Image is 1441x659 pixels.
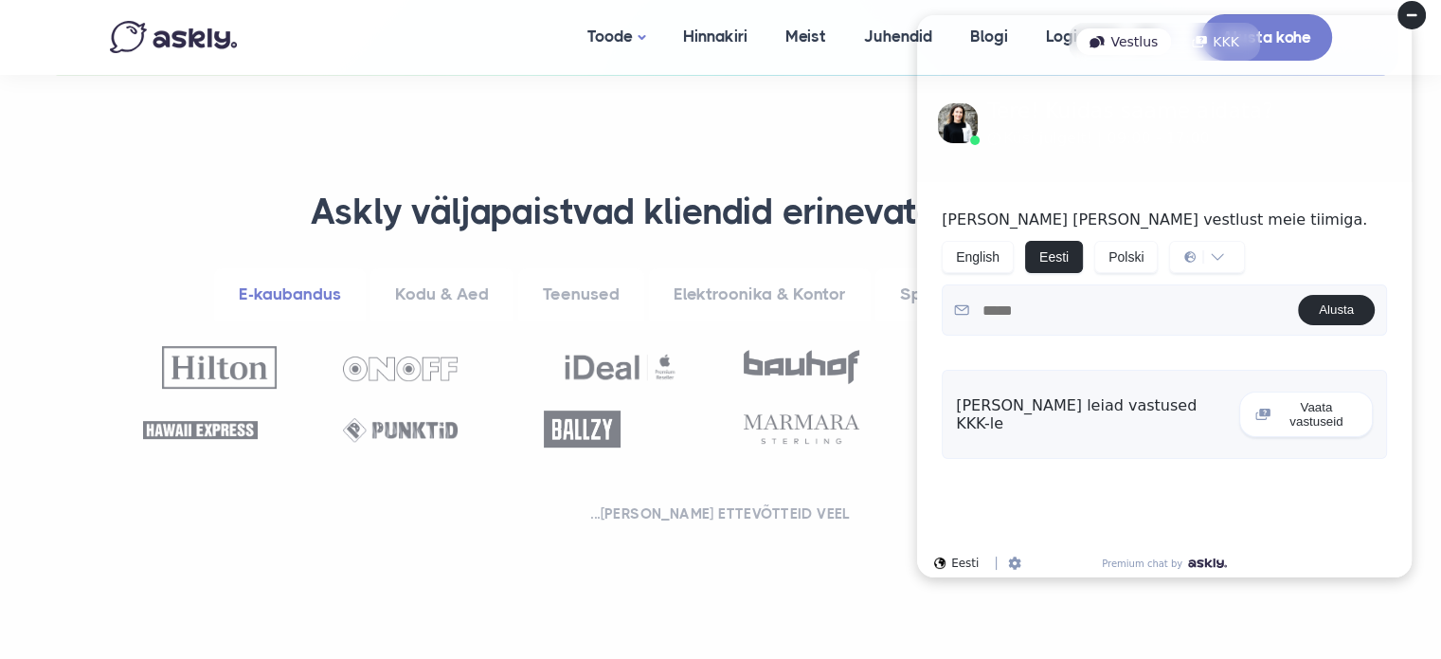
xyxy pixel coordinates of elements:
[85,101,371,121] div: Tere! Kuidas saame aidata?
[396,295,473,325] button: Alusta
[54,396,326,432] div: [PERSON_NAME] leiad vastused KKK-le
[544,411,621,448] img: Ballzy
[162,346,277,389] img: Hilton
[174,28,269,55] div: Vestlus
[343,357,458,381] img: OnOff
[36,94,76,154] img: Site logo
[134,190,1308,235] h3: Askly väljapaistvad kliendid erinevates sektorites
[192,241,256,273] button: Polski
[85,131,371,146] div: Küsi julgelt! | 09:00 - 17:00
[40,211,485,229] p: [PERSON_NAME] [PERSON_NAME] vestlust meie tiimiga.
[744,414,858,444] img: Marmara Sterling
[744,350,858,384] img: Bauhof
[214,268,366,320] a: E-kaubandus
[134,504,1308,523] h2: ...[PERSON_NAME] ettevõtteid veel
[649,268,871,320] a: Elektroonika & Kontor
[40,241,112,273] button: English
[32,557,77,570] div: Eesti
[277,28,351,55] div: KKK
[286,558,325,568] img: Askly
[343,418,458,442] img: Punktid
[563,345,677,389] img: Ideal
[518,268,644,320] a: Teenused
[194,557,331,571] a: Premium chat by
[110,21,237,53] img: Askly
[337,392,471,437] button: Vaata vastuseid
[370,268,513,320] a: Kodu & Aed
[52,302,67,318] img: email.svg
[875,268,1037,320] a: Sport & Hobid
[143,421,258,439] img: Hawaii Express
[123,241,181,273] button: Eesti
